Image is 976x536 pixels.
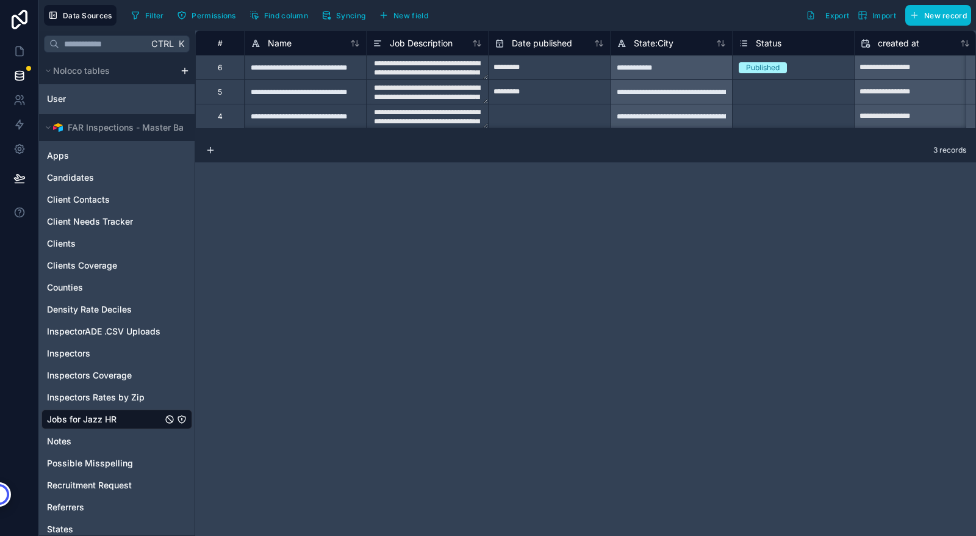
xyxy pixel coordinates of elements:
[47,259,117,272] span: Clients Coverage
[802,5,853,26] button: Export
[41,62,175,79] button: Noloco tables
[53,123,63,132] img: Airtable Logo
[41,454,192,473] div: Possible Misspelling
[173,6,240,24] button: Permissions
[47,413,117,426] span: Jobs for Jazz HR
[41,366,192,385] div: Inspectors Coverage
[47,281,83,294] span: Counties
[41,476,192,495] div: Recruitment Request
[218,63,222,73] div: 6
[41,256,192,275] div: Clients Coverage
[393,11,428,20] span: New field
[390,37,453,49] span: Job Description
[218,87,222,97] div: 5
[41,234,192,253] div: Clients
[47,237,76,250] span: Clients
[68,121,193,134] span: FAR Inspections - Master Base
[41,498,192,517] div: Referrers
[47,325,160,338] span: InspectorADE .CSV Uploads
[47,435,71,447] span: Notes
[126,6,168,24] button: Filter
[756,37,781,49] span: Status
[218,112,223,121] div: 4
[47,93,66,105] span: User
[41,212,192,231] div: Client Needs Tracker
[264,11,308,20] span: Find column
[872,11,896,20] span: Import
[47,215,133,228] span: Client Needs Tracker
[825,11,849,20] span: Export
[47,194,110,206] span: Client Contacts
[41,119,189,136] button: Airtable LogoFAR Inspections - Master Base
[41,432,192,451] div: Notes
[205,38,235,48] div: #
[245,6,312,24] button: Find column
[150,36,175,51] span: Ctrl
[41,388,192,407] div: Inspectors Rates by Zip
[905,5,971,26] button: New record
[41,146,192,165] div: Apps
[41,300,192,319] div: Density Rate Deciles
[47,479,132,491] span: Recruitment Request
[878,37,919,49] span: created at
[44,5,117,26] button: Data Sources
[41,89,192,109] div: User
[512,37,572,49] span: Date published
[41,190,192,209] div: Client Contacts
[317,6,375,24] a: Syncing
[634,37,673,49] span: State:City
[63,11,112,20] span: Data Sources
[47,172,94,184] span: Candidates
[47,369,132,382] span: Inspectors Coverage
[145,11,164,20] span: Filter
[47,523,73,535] span: States
[53,65,110,77] span: Noloco tables
[336,11,365,20] span: Syncing
[317,6,370,24] button: Syncing
[47,303,132,316] span: Density Rate Deciles
[375,6,432,24] button: New field
[41,278,192,297] div: Counties
[924,11,967,20] span: New record
[268,37,292,49] span: Name
[47,457,133,469] span: Possible Misspelling
[746,62,780,73] div: Published
[933,145,966,155] span: 3 records
[41,322,192,341] div: InspectorADE .CSV Uploads
[900,5,971,26] a: New record
[41,168,192,187] div: Candidates
[47,501,84,513] span: Referrers
[192,11,235,20] span: Permissions
[39,57,195,535] div: scrollable content
[853,5,900,26] button: Import
[47,391,145,404] span: Inspectors Rates by Zip
[41,410,192,429] div: Jobs for Jazz HR
[177,40,185,48] span: K
[173,6,245,24] a: Permissions
[47,150,69,162] span: Apps
[41,344,192,363] div: Inspectors
[47,347,90,360] span: Inspectors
